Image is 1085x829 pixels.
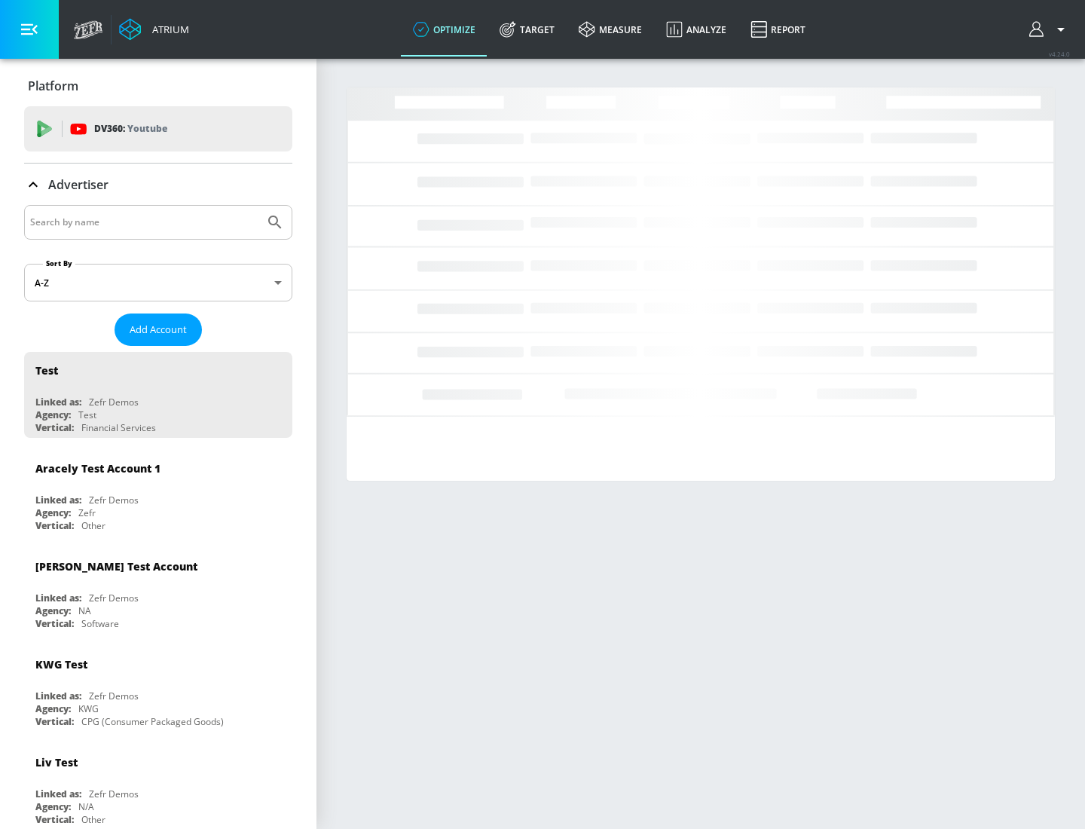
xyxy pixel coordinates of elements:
[43,258,75,268] label: Sort By
[35,702,71,715] div: Agency:
[78,800,94,813] div: N/A
[89,788,139,800] div: Zefr Demos
[35,461,160,476] div: Aracely Test Account 1
[119,18,189,41] a: Atrium
[81,617,119,630] div: Software
[35,657,87,671] div: KWG Test
[28,78,78,94] p: Platform
[24,264,292,301] div: A-Z
[24,352,292,438] div: TestLinked as:Zefr DemosAgency:TestVertical:Financial Services
[115,314,202,346] button: Add Account
[567,2,654,57] a: measure
[35,788,81,800] div: Linked as:
[94,121,167,137] p: DV360:
[78,506,96,519] div: Zefr
[35,813,74,826] div: Vertical:
[89,592,139,604] div: Zefr Demos
[24,450,292,536] div: Aracely Test Account 1Linked as:Zefr DemosAgency:ZefrVertical:Other
[30,213,258,232] input: Search by name
[401,2,487,57] a: optimize
[35,519,74,532] div: Vertical:
[35,715,74,728] div: Vertical:
[146,23,189,36] div: Atrium
[81,813,105,826] div: Other
[35,755,78,769] div: Liv Test
[1049,50,1070,58] span: v 4.24.0
[78,408,96,421] div: Test
[35,396,81,408] div: Linked as:
[24,548,292,634] div: [PERSON_NAME] Test AccountLinked as:Zefr DemosAgency:NAVertical:Software
[487,2,567,57] a: Target
[35,408,71,421] div: Agency:
[81,519,105,532] div: Other
[35,506,71,519] div: Agency:
[35,690,81,702] div: Linked as:
[35,604,71,617] div: Agency:
[654,2,738,57] a: Analyze
[48,176,108,193] p: Advertiser
[78,702,99,715] div: KWG
[35,559,197,574] div: [PERSON_NAME] Test Account
[24,646,292,732] div: KWG TestLinked as:Zefr DemosAgency:KWGVertical:CPG (Consumer Packaged Goods)
[24,106,292,151] div: DV360: Youtube
[35,363,58,378] div: Test
[738,2,818,57] a: Report
[81,421,156,434] div: Financial Services
[81,715,224,728] div: CPG (Consumer Packaged Goods)
[127,121,167,136] p: Youtube
[89,690,139,702] div: Zefr Demos
[89,396,139,408] div: Zefr Demos
[35,592,81,604] div: Linked as:
[35,494,81,506] div: Linked as:
[89,494,139,506] div: Zefr Demos
[35,800,71,813] div: Agency:
[78,604,91,617] div: NA
[35,421,74,434] div: Vertical:
[35,617,74,630] div: Vertical:
[24,65,292,107] div: Platform
[24,164,292,206] div: Advertiser
[130,321,187,338] span: Add Account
